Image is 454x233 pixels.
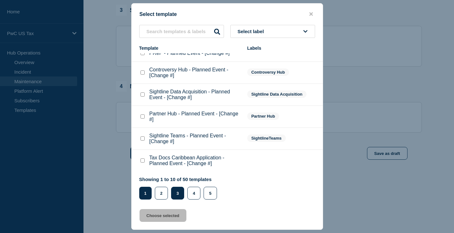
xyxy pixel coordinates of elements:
p: Tax Docs Caribbean Application - Planned Event - [Change #] [149,155,241,166]
button: 3 [171,187,184,200]
span: SightlineTeams [247,135,286,142]
button: 1 [139,187,152,200]
span: Controversy Hub [247,69,289,76]
button: Choose selected [140,209,186,222]
p: Partner Hub - Planned Event - [Change #] [149,111,241,122]
button: 4 [187,187,200,200]
p: Showing 1 to 10 of 50 templates [139,177,220,182]
input: Sightline Teams - Planned Event - [Change #] checkbox [141,136,145,141]
input: Sightline Data Acquisition - Planned Event - [Change #] checkbox [141,92,145,97]
input: Controversy Hub - Planned Event - [Change #] checkbox [141,70,145,75]
input: Search templates & labels [139,25,224,38]
span: Select label [238,29,267,34]
p: Sightline Teams - Planned Event - [Change #] [149,133,241,144]
div: Template [139,46,241,51]
input: Tax Docs Caribbean Application - Planned Event - [Change #] checkbox [141,158,145,163]
input: Partner Hub - Planned Event - [Change #] checkbox [141,114,145,119]
button: close button [307,11,315,17]
p: Sightline Data Acquisition - Planned Event - [Change #] [149,89,241,100]
p: Controversy Hub - Planned Event - [Change #] [149,67,241,78]
button: 2 [155,187,168,200]
button: 5 [204,187,217,200]
div: Select template [132,11,323,17]
span: Sightline Data Acquisition [247,91,307,98]
p: PReP - Planned Event - [Change #] [149,50,230,56]
div: Labels [247,46,315,51]
button: Select label [230,25,315,38]
span: Partner Hub [247,113,279,120]
input: PReP - Planned Event - [Change #] checkbox [141,51,145,55]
